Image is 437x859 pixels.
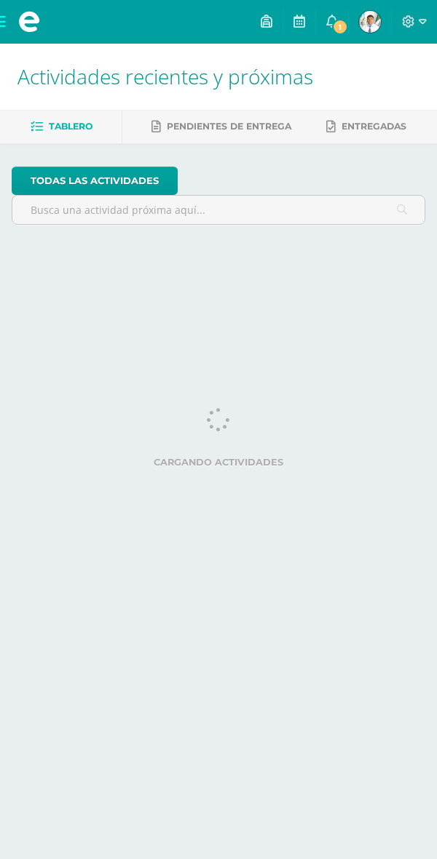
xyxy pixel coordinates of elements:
span: Tablero [49,121,92,132]
span: 1 [332,19,348,35]
input: Busca una actividad próxima aquí... [12,196,425,224]
a: Entregadas [326,115,406,138]
label: Cargando actividades [12,457,425,468]
span: Pendientes de entrega [167,121,291,132]
span: Entregadas [342,121,406,132]
img: 634950e137f39f5adc814172a08baa45.png [359,11,381,33]
a: Tablero [31,115,92,138]
span: Actividades recientes y próximas [17,63,313,90]
a: todas las Actividades [12,167,178,195]
a: Pendientes de entrega [151,115,291,138]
